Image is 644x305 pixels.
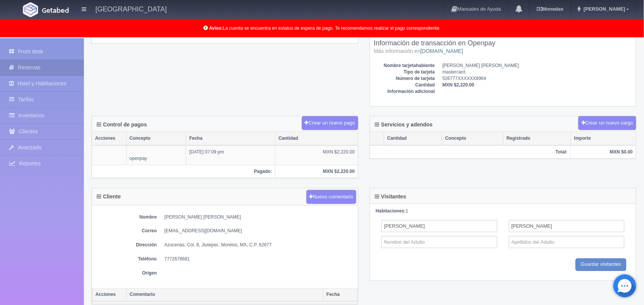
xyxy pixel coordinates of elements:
[571,132,636,145] th: Importe
[306,190,357,204] button: Nuevo comentario
[420,48,463,54] a: [DOMAIN_NAME]
[126,145,186,165] td: openpay
[370,145,571,159] th: Total:
[164,256,354,263] dd: 7772678681
[504,132,571,145] th: Registrado
[374,69,435,75] dt: Tipo de tarjeta
[576,259,627,271] input: Guardar visitantes
[92,165,275,178] th: Pagado:
[443,62,632,69] dd: [PERSON_NAME] [PERSON_NAME]
[97,194,121,200] h4: Cliente
[374,75,435,82] dt: Número de tarjeta
[126,132,186,145] th: Concepto
[92,289,127,302] th: Acciones
[95,4,167,13] h4: [GEOGRAPHIC_DATA]
[375,122,433,128] h4: Servicios y adendos
[275,165,358,178] th: MXN $2,220.00
[537,6,563,12] b: Monedas
[96,242,157,249] dt: Dirección
[42,7,69,13] img: Getabed
[582,6,625,12] span: [PERSON_NAME]
[186,145,275,165] td: [DATE] 07:09 pm
[509,220,625,232] input: Apellidos del Adulto
[578,116,636,130] button: Crear un nuevo cargo
[443,75,632,82] dd: 526777XXXXXX8964
[374,88,435,95] dt: Información adicional
[509,236,625,248] input: Apellidos del Adulto
[324,289,358,302] th: Fecha
[443,69,632,75] dd: mastercard
[96,228,157,235] dt: Correo
[443,82,474,88] b: MXN $2,220.00
[384,132,442,145] th: Cantidad
[209,26,223,31] b: Aviso:
[23,2,38,17] img: Getabed
[376,208,406,214] strong: Habitaciones:
[96,256,157,263] dt: Teléfono
[96,270,157,277] dt: Origen
[164,228,354,235] dd: [EMAIL_ADDRESS][DOMAIN_NAME]
[376,208,630,214] div: 1
[275,132,358,145] th: Cantidad
[92,132,126,145] th: Acciones
[127,289,324,302] th: Comentario
[96,214,157,220] dt: Nombre
[97,122,147,128] h4: Control de pagos
[375,194,406,200] h4: Visitantes
[571,145,636,159] th: MXN $0.00
[164,242,354,249] dd: Azucenas, Col. 8, Jiutepec, Morelos, MX, C.P. 62677
[382,220,497,232] input: Nombre del Adulto
[186,132,275,145] th: Fecha
[442,132,504,145] th: Concepto
[164,214,354,220] dd: [PERSON_NAME] [PERSON_NAME]
[275,145,358,165] td: MXN $2,220.00
[382,236,497,248] input: Nombre del Adulto
[374,62,435,69] dt: Nombre tarjetahabiente
[374,82,435,88] dt: Cantidad
[374,40,632,55] h3: Información de transacción en Openpay
[374,48,463,54] small: Más información en
[302,116,358,130] button: Crear un nuevo pago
